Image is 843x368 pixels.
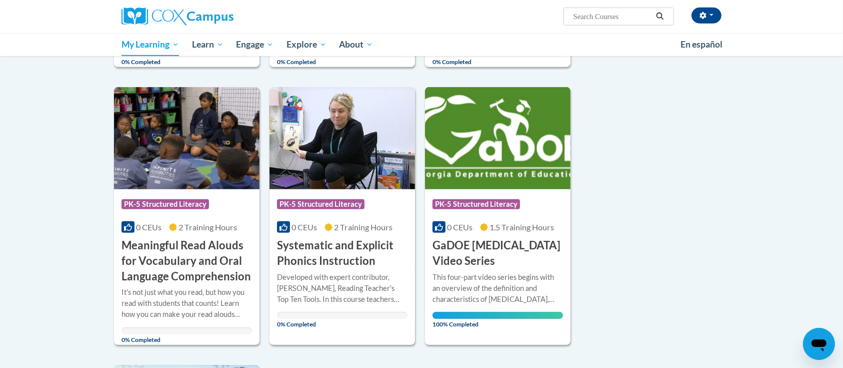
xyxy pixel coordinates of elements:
span: 2 Training Hours [178,222,237,232]
span: 0 CEUs [447,222,472,232]
span: Learn [192,39,223,51]
span: 0 CEUs [136,222,161,232]
span: Explore [286,39,326,51]
h3: Systematic and Explicit Phonics Instruction [277,238,407,269]
img: Course Logo [114,87,259,189]
button: Account Settings [691,8,721,24]
img: Course Logo [425,87,570,189]
a: En español [674,34,729,55]
span: PK-5 Structured Literacy [277,199,364,209]
input: Search Courses [572,11,652,23]
a: My Learning [115,33,185,56]
div: Developed with expert contributor, [PERSON_NAME], Reading Teacher's Top Ten Tools. In this course... [277,272,407,305]
span: Engage [236,39,273,51]
img: Cox Campus [121,8,233,26]
div: This four-part video series begins with an overview of the definition and characteristics of [MED... [432,272,563,305]
a: Learn [185,33,230,56]
span: About [339,39,373,51]
div: Main menu [106,33,736,56]
span: 1.5 Training Hours [489,222,554,232]
a: Course LogoPK-5 Structured Literacy0 CEUs2 Training Hours Meaningful Read Alouds for Vocabulary a... [114,87,259,345]
span: 2 Training Hours [334,222,392,232]
a: About [333,33,380,56]
a: Cox Campus [121,8,311,26]
iframe: Button to launch messaging window [803,328,835,360]
img: Course Logo [269,87,415,189]
a: Course LogoPK-5 Structured Literacy0 CEUs1.5 Training Hours GaDOE [MEDICAL_DATA] Video SeriesThis... [425,87,570,345]
a: Engage [229,33,280,56]
span: 100% Completed [432,312,563,328]
span: PK-5 Structured Literacy [432,199,520,209]
a: Course LogoPK-5 Structured Literacy0 CEUs2 Training Hours Systematic and Explicit Phonics Instruc... [269,87,415,345]
a: Explore [280,33,333,56]
span: My Learning [121,39,179,51]
div: Your progress [432,312,563,319]
span: PK-5 Structured Literacy [121,199,209,209]
button: Search [652,11,667,23]
span: En español [680,39,722,50]
div: It's not just what you read, but how you read with students that counts! Learn how you can make y... [121,287,252,320]
h3: GaDOE [MEDICAL_DATA] Video Series [432,238,563,269]
h3: Meaningful Read Alouds for Vocabulary and Oral Language Comprehension [121,238,252,284]
span: 0 CEUs [291,222,317,232]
